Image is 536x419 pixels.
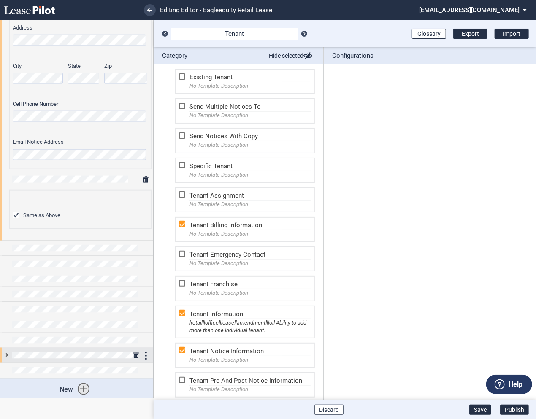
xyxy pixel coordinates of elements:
div: Tenant Franchise [189,280,311,297]
div: Tenant Pre And Post Notice Information [189,376,311,393]
md-checkbox: Tenant Franchise || "Editor Template" [179,280,187,289]
button: Export [453,29,487,39]
div: Tenant Franchise || "Editor Template" Tenant FranchiseNo Template Description [175,276,315,301]
div: Tenant Assignment || "Editor Template" Tenant AssignmentNo Template Description [175,187,315,212]
div: Existing Tenant || "Editor Template" Existing TenantNo Template Description [175,69,315,94]
md-icon: Delete Sub-Category [143,176,149,183]
div: Tenant Information [189,310,311,334]
div: Tenant Emergency Contact [189,250,311,267]
div: Specific Tenant || "Editor Template" Specific TenantNo Template Description [175,158,315,183]
div: Send Notices With Copy [189,132,311,149]
md-checkbox: Send Multiple Notices To || "Editor Template" [179,102,187,111]
div: Tenant Notice Information || "Editor Template" Tenant Notice InformationNo Template Description [175,343,315,368]
div: No Template Description [189,82,311,90]
div: No Template Description [189,289,311,297]
md-checkbox: Tenant Pre And Post Notice Information || "Editor Template" [179,376,187,385]
div: [retail][office][lease][amendment][loi] Ability to add more than one individual tenant. [189,319,311,334]
span: lease.tenantInfo.addressCity [13,63,22,69]
button: Help [486,375,532,394]
div: Tenant Notice Information [189,347,311,364]
div: No Template Description [189,385,311,393]
button: Discard [314,405,344,415]
span: title.tenantInfo.phoneNumber [13,92,148,100]
span: lease.tenantInfo.address1 [13,24,32,31]
div: No Template Description [189,259,311,267]
md-checkbox: Tenant Billing Information || "Editor Template" [179,221,187,230]
div: Configurations [324,47,536,64]
md-select: Category: Tenant [171,28,298,40]
md-checkbox: Tenant Emergency Contact || "Editor Template" [179,250,187,259]
div: No Template Description [189,200,311,208]
div: No Template Description [189,171,311,179]
div: Specific Tenant [189,162,311,179]
span: Import [503,30,521,37]
div: Tenant Pre And Post Notice Information || "Editor Template" Tenant Pre And Post Notice Informatio... [175,372,315,398]
div: Category [154,47,323,64]
div: Tenant [225,30,244,38]
span: title.hasSameBillingAddress [13,204,148,212]
div: Tenant Assignment [189,191,311,208]
div: Existing Tenant [189,73,311,90]
div: Tenant Emergency Contact || "Editor Template" Tenant Emergency ContactNo Template Description [175,246,315,271]
div: Send Notices With Copy || "Editor Template" Send Notices With CopyNo Template Description [175,128,315,153]
div: No Template Description [189,230,311,238]
md-icon: Move Card [141,352,147,362]
a: Glossary [412,29,446,39]
md-checkbox: Tenant Information || "Editor Template" [179,310,187,319]
md-checkbox: Specific Tenant || "Editor Template" [179,162,187,171]
label: Help [509,379,522,390]
md-checkbox: Same as Above [13,212,60,220]
div: No Template Description [189,356,311,364]
span: lease.tenantInfo.email [13,139,64,145]
div: Tenant Billing Information || "Editor Template" Tenant Billing InformationNo Template Description [175,217,315,242]
md-checkbox: Tenant Assignment || "Editor Template" [179,191,187,200]
md-icon: Remove Card [133,352,139,362]
span: lease.tenantInfo.phoneNumber [13,101,58,107]
md-checkbox: Send Notices With Copy || "Editor Template" [179,132,187,141]
p: New [60,385,94,395]
md-checkbox: Existing Tenant || "Editor Template" [179,73,187,82]
span: title.tenantInfo.email [13,130,148,138]
span: lease.tenantInfo.addressZip [104,63,112,69]
button: Save [469,405,491,415]
span: lease.hasSameBillingAddress [23,212,60,218]
span: Hide selected [269,52,315,60]
span: title.tenantInfo.addressCity [13,54,63,62]
div: Tenant Billing Information [189,221,311,238]
span: title.tenantInfo.addressState [68,54,99,62]
button: Publish [500,405,529,415]
div: No Template Description [189,141,311,149]
span: lease.tenantInfo.addressState [68,63,81,69]
div: Send Multiple Notices To || "Editor Template" Send Multiple Notices ToNo Template Description [175,98,315,124]
div: Send Multiple Notices To [189,102,311,119]
div: Tenant Information || "Editor Template" Tenant Information[retail][office][lease][amendment][loi]... [175,306,315,338]
md-checkbox: Tenant Notice Information || "Editor Template" [179,347,187,356]
span: title.tenantInfo.addressZip [104,54,148,62]
md-icon: Add new card [78,383,89,395]
div: No Template Description [189,111,311,119]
